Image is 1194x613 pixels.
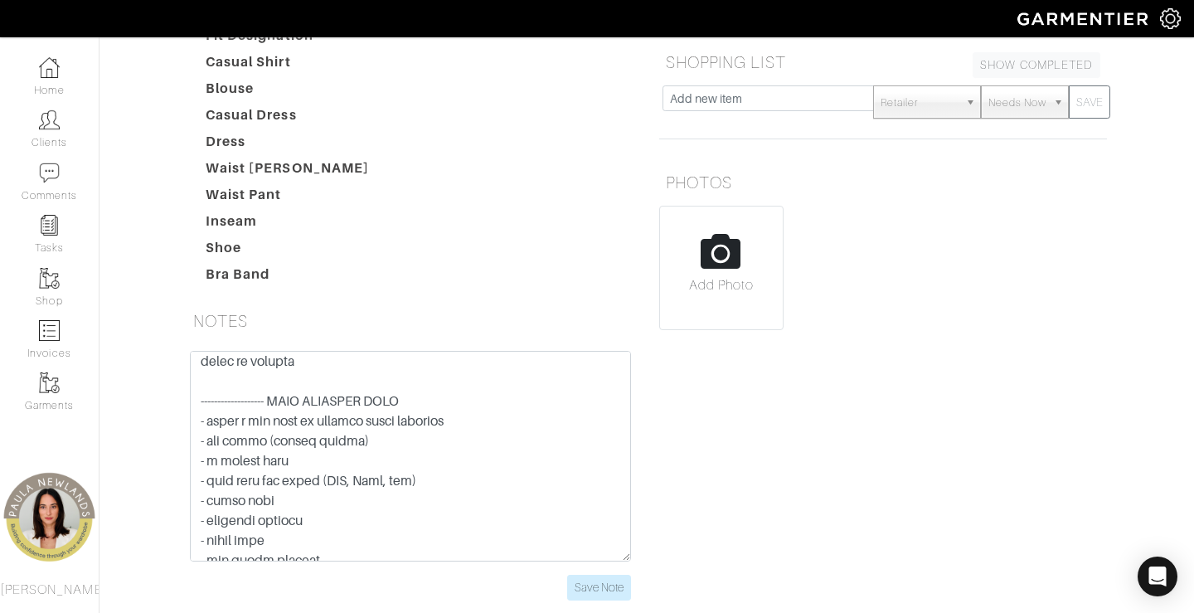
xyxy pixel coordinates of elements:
[567,575,631,601] input: Save Note
[193,52,382,79] dt: Casual Shirt
[187,304,634,338] h5: NOTES
[193,158,382,185] dt: Waist [PERSON_NAME]
[193,79,382,105] dt: Blouse
[988,86,1046,119] span: Needs Now
[39,57,60,78] img: dashboard-icon-dbcd8f5a0b271acd01030246c82b418ddd0df26cd7fceb0bd07c9910d44c42f6.png
[193,265,382,291] dt: Bra Band
[39,320,60,341] img: orders-icon-0abe47150d42831381b5fb84f609e132dff9fe21cb692f30cb5eec754e2cba89.png
[190,351,631,562] textarea: - Loremip dolo sitametconse adipisci. - Eli sedd eiusmo te incididunt. - Utlabo etdo magn Aliqua ...
[193,105,382,132] dt: Casual Dress
[1138,557,1177,596] div: Open Intercom Messenger
[39,372,60,393] img: garments-icon-b7da505a4dc4fd61783c78ac3ca0ef83fa9d6f193b1c9dc38574b1d14d53ca28.png
[193,26,382,52] dt: Fit Designation
[39,109,60,130] img: clients-icon-6bae9207a08558b7cb47a8932f037763ab4055f8c8b6bfacd5dc20c3e0201464.png
[39,163,60,183] img: comment-icon-a0a6a9ef722e966f86d9cbdc48e553b5cf19dbc54f86b18d962a5391bc8f6eb6.png
[973,52,1100,78] a: SHOW COMPLETED
[1069,85,1110,119] button: SAVE
[193,238,382,265] dt: Shoe
[663,85,874,111] input: Add new item
[1160,8,1181,29] img: gear-icon-white-bd11855cb880d31180b6d7d6211b90ccbf57a29d726f0c71d8c61bd08dd39cc2.png
[1009,4,1160,33] img: garmentier-logo-header-white-b43fb05a5012e4ada735d5af1a66efaba907eab6374d6393d1fbf88cb4ef424d.png
[659,166,1107,199] h5: PHOTOS
[193,212,382,238] dt: Inseam
[39,268,60,289] img: garments-icon-b7da505a4dc4fd61783c78ac3ca0ef83fa9d6f193b1c9dc38574b1d14d53ca28.png
[881,86,959,119] span: Retailer
[659,46,1107,79] h5: SHOPPING LIST
[193,132,382,158] dt: Dress
[39,215,60,236] img: reminder-icon-8004d30b9f0a5d33ae49ab947aed9ed385cf756f9e5892f1edd6e32f2345188e.png
[193,185,382,212] dt: Waist Pant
